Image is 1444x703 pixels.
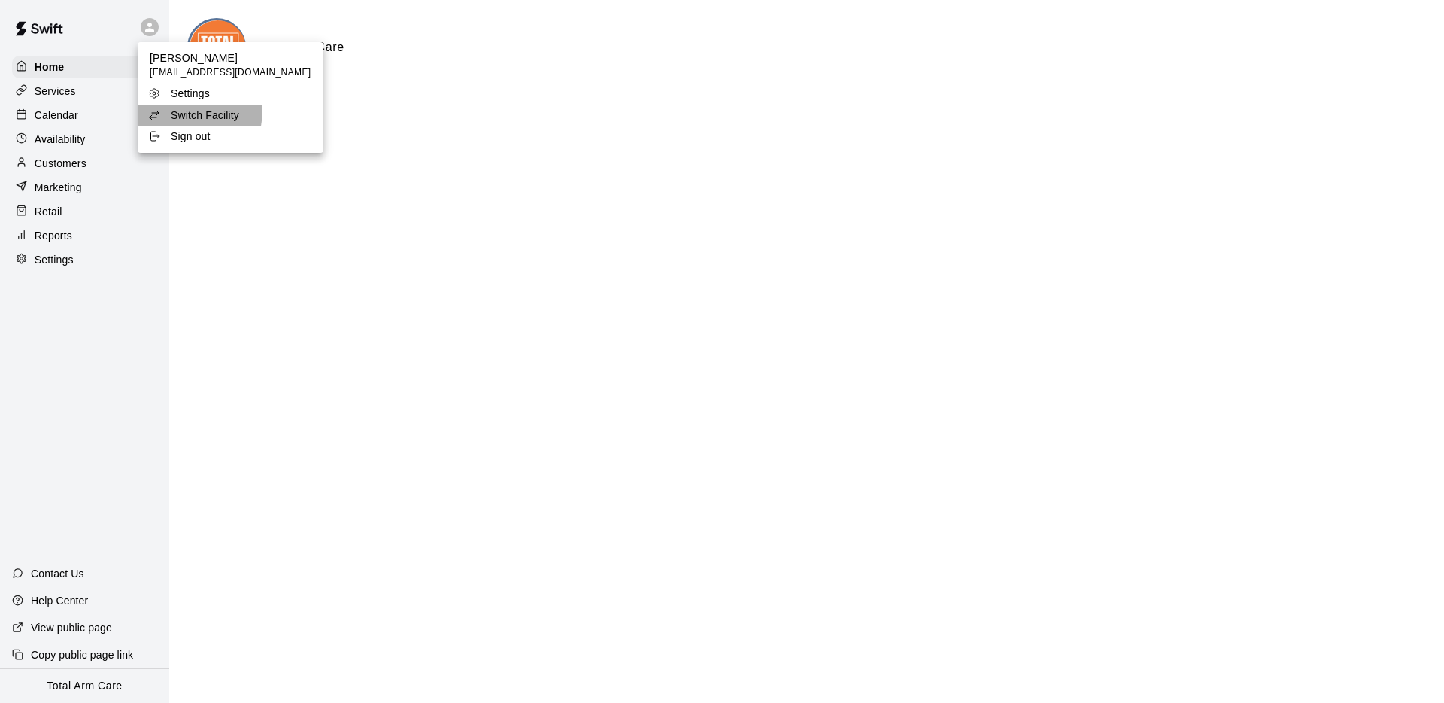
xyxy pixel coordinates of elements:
[138,105,323,126] a: Switch Facility
[171,86,210,101] p: Settings
[171,129,211,144] p: Sign out
[150,50,311,65] p: [PERSON_NAME]
[138,83,323,104] a: Settings
[171,108,239,123] p: Switch Facility
[150,65,311,81] span: [EMAIL_ADDRESS][DOMAIN_NAME]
